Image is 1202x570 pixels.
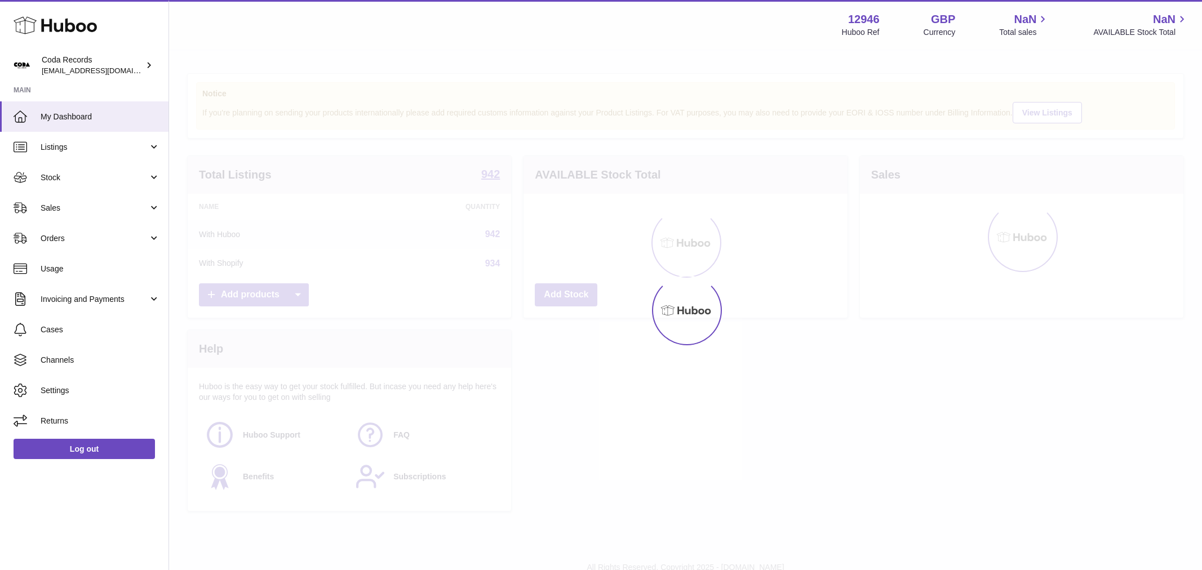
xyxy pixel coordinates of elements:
strong: 12946 [848,12,880,27]
div: Currency [924,27,956,38]
img: internalAdmin-12946@internal.huboo.com [14,57,30,74]
span: Channels [41,355,160,366]
span: Listings [41,142,148,153]
span: My Dashboard [41,112,160,122]
a: NaN Total sales [999,12,1049,38]
span: NaN [1153,12,1176,27]
span: Usage [41,264,160,274]
span: Settings [41,385,160,396]
span: Sales [41,203,148,213]
span: NaN [1014,12,1036,27]
a: NaN AVAILABLE Stock Total [1093,12,1188,38]
div: Huboo Ref [842,27,880,38]
div: Coda Records [42,55,143,76]
span: Total sales [999,27,1049,38]
a: Log out [14,439,155,459]
span: Stock [41,172,148,183]
strong: GBP [931,12,955,27]
span: Cases [41,324,160,335]
span: Invoicing and Payments [41,294,148,305]
span: Returns [41,416,160,426]
span: [EMAIL_ADDRESS][DOMAIN_NAME] [42,66,166,75]
span: AVAILABLE Stock Total [1093,27,1188,38]
span: Orders [41,233,148,244]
